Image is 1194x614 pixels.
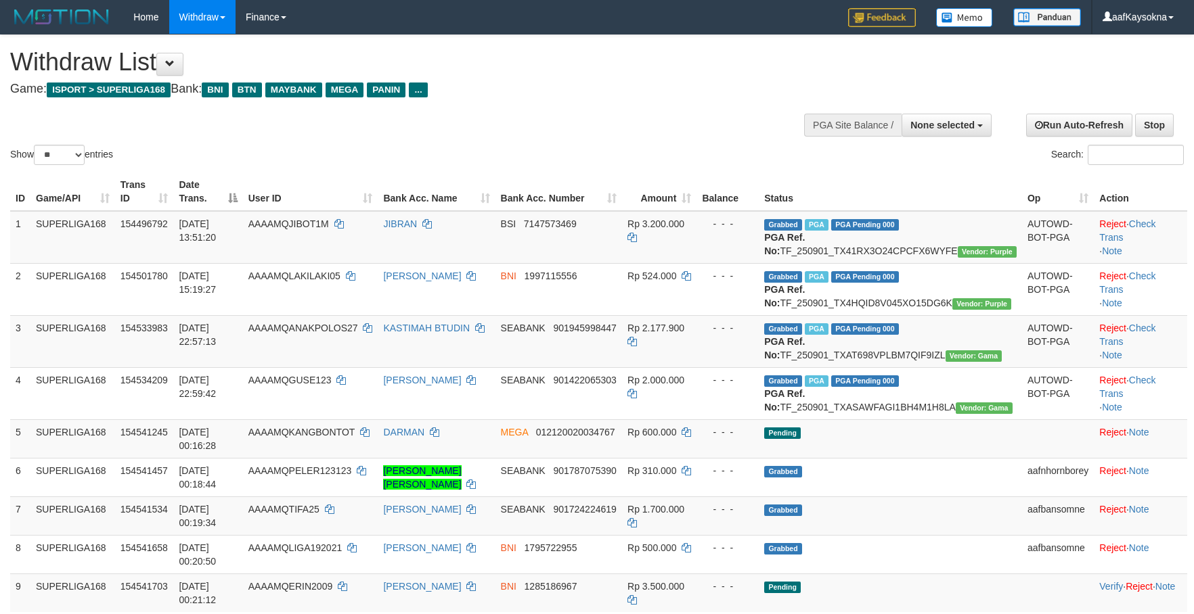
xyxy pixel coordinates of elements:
[383,465,461,490] a: [PERSON_NAME] [PERSON_NAME]
[536,427,615,438] span: Copy 012120020034767 to clipboard
[702,502,753,516] div: - - -
[248,427,355,438] span: AAAAMQKANGBONTOT
[10,263,30,315] td: 2
[627,218,684,229] span: Rp 3.200.000
[495,172,622,211] th: Bank Acc. Number: activate to sort column ascending
[30,419,115,458] td: SUPERLIGA168
[120,581,168,592] span: 154541703
[1155,581,1176,592] a: Note
[764,271,802,283] span: Grabbed
[1094,211,1187,264] td: · ·
[910,120,975,131] span: None selected
[1094,263,1187,315] td: · ·
[1102,298,1122,308] a: Note
[120,465,168,476] span: 154541457
[179,323,216,347] span: [DATE] 22:57:13
[759,211,1022,264] td: TF_250901_TX41RX3O24CPCFX6WYFE
[764,466,802,477] span: Grabbed
[30,367,115,419] td: SUPERLIGA168
[1099,323,1126,333] a: Reject
[501,465,546,476] span: SEABANK
[202,82,228,97] span: BNI
[1026,114,1132,137] a: Run Auto-Refresh
[553,375,616,385] span: Copy 901422065303 to clipboard
[1088,145,1184,165] input: Search:
[120,323,168,333] span: 154533983
[30,315,115,367] td: SUPERLIGA168
[1094,419,1187,458] td: ·
[1022,211,1094,264] td: AUTOWD-BOT-PGA
[120,542,168,553] span: 154541658
[173,172,242,211] th: Date Trans.: activate to sort column descending
[627,270,676,281] span: Rp 524.000
[627,375,684,385] span: Rp 2.000.000
[1099,270,1126,281] a: Reject
[525,542,577,553] span: Copy 1795722955 to clipboard
[501,323,546,333] span: SEABANK
[120,270,168,281] span: 154501780
[1126,581,1153,592] a: Reject
[759,263,1022,315] td: TF_250901_TX4HQID8V045XO15DG6K
[1099,218,1155,243] a: Check Trans
[525,270,577,281] span: Copy 1997115556 to clipboard
[383,323,470,333] a: KASTIMAH BTUDIN
[553,504,616,515] span: Copy 901724224619 to clipboard
[179,218,216,243] span: [DATE] 13:51:20
[759,315,1022,367] td: TF_250901_TXAT698VPLBM7QIF9IZL
[1094,172,1187,211] th: Action
[248,218,329,229] span: AAAAMQJIBOT1M
[179,375,216,399] span: [DATE] 22:59:42
[702,464,753,477] div: - - -
[831,323,899,335] span: PGA Pending
[1094,367,1187,419] td: · ·
[1099,270,1155,295] a: Check Trans
[1099,465,1126,476] a: Reject
[243,172,378,211] th: User ID: activate to sort column ascending
[383,427,424,438] a: DARMAN
[622,172,696,211] th: Amount: activate to sort column ascending
[627,581,684,592] span: Rp 3.500.000
[1129,427,1149,438] a: Note
[409,82,427,97] span: ...
[553,465,616,476] span: Copy 901787075390 to clipboard
[1099,218,1126,229] a: Reject
[764,323,802,335] span: Grabbed
[702,373,753,387] div: - - -
[759,367,1022,419] td: TF_250901_TXASAWFAGI1BH4M1H8LA
[179,427,216,451] span: [DATE] 00:16:28
[383,504,461,515] a: [PERSON_NAME]
[179,504,216,528] span: [DATE] 00:19:34
[702,217,753,231] div: - - -
[764,375,802,387] span: Grabbed
[30,573,115,612] td: SUPERLIGA168
[702,580,753,593] div: - - -
[10,82,782,96] h4: Game: Bank:
[10,573,30,612] td: 9
[30,172,115,211] th: Game/API: activate to sort column ascending
[179,542,216,567] span: [DATE] 00:20:50
[248,465,352,476] span: AAAAMQPELER123123
[248,542,342,553] span: AAAAMQLIGA192021
[10,145,113,165] label: Show entries
[1094,573,1187,612] td: · ·
[120,427,168,438] span: 154541245
[1022,172,1094,211] th: Op: activate to sort column ascending
[764,219,802,231] span: Grabbed
[627,465,676,476] span: Rp 310.000
[501,427,528,438] span: MEGA
[383,270,461,281] a: [PERSON_NAME]
[831,375,899,387] span: PGA Pending
[501,375,546,385] span: SEABANK
[831,219,899,231] span: PGA Pending
[115,172,174,211] th: Trans ID: activate to sort column ascending
[248,504,319,515] span: AAAAMQTIFA25
[501,270,516,281] span: BNI
[248,270,340,281] span: AAAAMQLAKILAKI05
[759,172,1022,211] th: Status
[30,458,115,496] td: SUPERLIGA168
[1102,402,1122,412] a: Note
[179,465,216,490] span: [DATE] 00:18:44
[501,581,516,592] span: BNI
[831,271,899,283] span: PGA Pending
[10,535,30,573] td: 8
